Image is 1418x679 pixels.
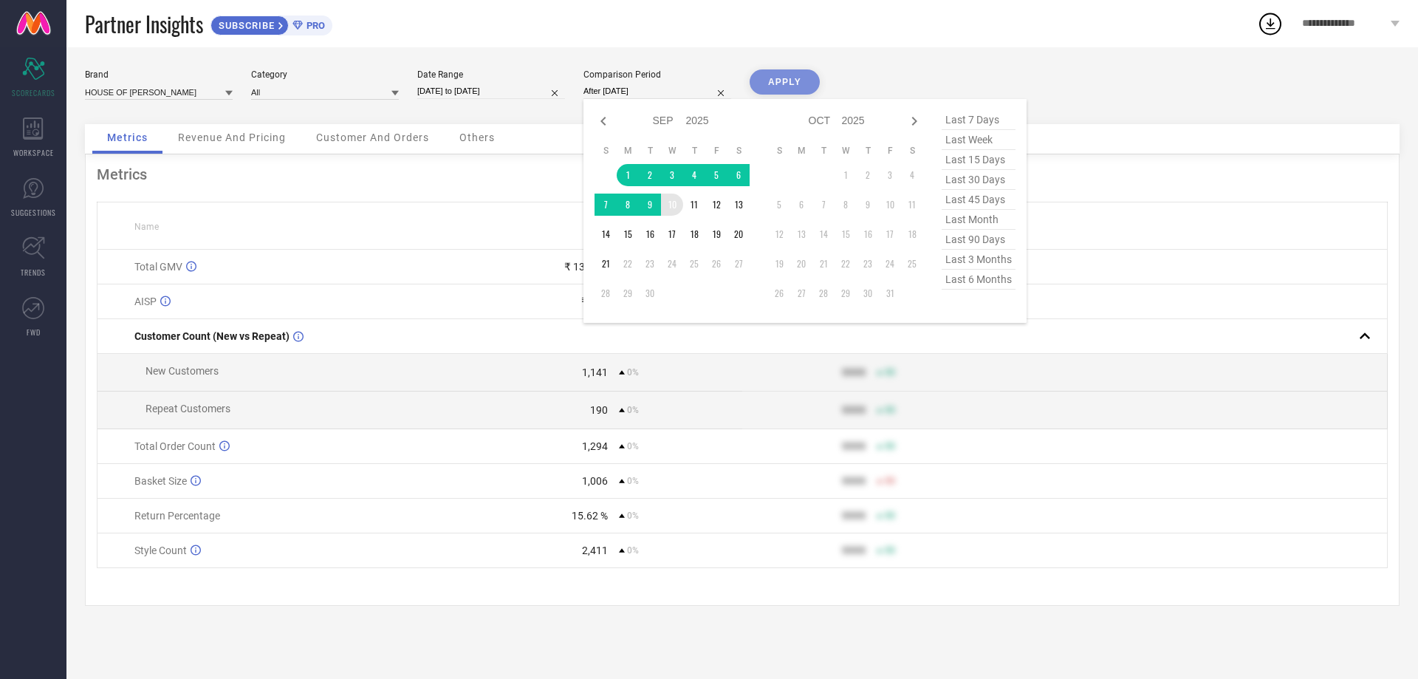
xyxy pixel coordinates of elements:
th: Friday [879,145,901,157]
td: Mon Sep 01 2025 [617,164,639,186]
span: Revenue And Pricing [178,132,286,143]
td: Sat Sep 06 2025 [727,164,750,186]
td: Sun Sep 21 2025 [595,253,617,275]
span: TRENDS [21,267,46,278]
span: 50 [885,545,895,556]
th: Sunday [595,145,617,157]
span: SCORECARDS [12,87,55,98]
td: Sat Oct 11 2025 [901,194,923,216]
td: Tue Oct 07 2025 [812,194,835,216]
td: Thu Oct 23 2025 [857,253,879,275]
span: Repeat Customers [145,403,230,414]
span: 0% [627,476,639,486]
td: Sun Oct 05 2025 [768,194,790,216]
div: 9999 [842,440,866,452]
td: Tue Sep 23 2025 [639,253,661,275]
td: Tue Oct 21 2025 [812,253,835,275]
input: Select date range [417,83,565,99]
th: Saturday [727,145,750,157]
span: 0% [627,405,639,415]
div: Previous month [595,112,612,130]
span: 50 [885,441,895,451]
td: Wed Oct 08 2025 [835,194,857,216]
td: Wed Sep 17 2025 [661,223,683,245]
th: Thursday [857,145,879,157]
td: Sun Oct 12 2025 [768,223,790,245]
span: 50 [885,367,895,378]
span: 0% [627,441,639,451]
span: Total Order Count [134,440,216,452]
td: Fri Sep 12 2025 [705,194,727,216]
td: Fri Oct 17 2025 [879,223,901,245]
td: Wed Sep 03 2025 [661,164,683,186]
td: Sat Oct 25 2025 [901,253,923,275]
th: Saturday [901,145,923,157]
div: 1,294 [582,440,608,452]
div: Next month [905,112,923,130]
td: Thu Sep 25 2025 [683,253,705,275]
div: 1,006 [582,475,608,487]
span: 0% [627,367,639,378]
span: last 30 days [942,170,1015,190]
td: Fri Sep 19 2025 [705,223,727,245]
td: Thu Sep 04 2025 [683,164,705,186]
div: Open download list [1257,10,1284,37]
span: Metrics [107,132,148,143]
span: New Customers [145,365,219,377]
td: Thu Sep 11 2025 [683,194,705,216]
input: Select comparison period [583,83,731,99]
span: last 7 days [942,110,1015,130]
span: FWD [27,327,41,338]
div: Category [251,69,399,80]
th: Wednesday [661,145,683,157]
span: Return Percentage [134,510,220,522]
td: Fri Oct 31 2025 [879,282,901,304]
div: 190 [590,404,608,416]
td: Fri Sep 26 2025 [705,253,727,275]
th: Monday [617,145,639,157]
td: Sun Oct 26 2025 [768,282,790,304]
th: Sunday [768,145,790,157]
span: Total GMV [134,261,182,273]
span: Basket Size [134,475,187,487]
td: Mon Sep 22 2025 [617,253,639,275]
td: Sun Sep 28 2025 [595,282,617,304]
td: Fri Oct 24 2025 [879,253,901,275]
td: Mon Sep 15 2025 [617,223,639,245]
td: Fri Oct 03 2025 [879,164,901,186]
span: Others [459,132,495,143]
div: 2,411 [582,545,608,556]
span: Name [134,222,159,232]
td: Tue Sep 16 2025 [639,223,661,245]
th: Monday [790,145,812,157]
td: Sat Sep 20 2025 [727,223,750,245]
td: Tue Oct 28 2025 [812,282,835,304]
td: Sun Oct 19 2025 [768,253,790,275]
span: Partner Insights [85,9,203,39]
span: last 3 months [942,250,1015,270]
th: Tuesday [812,145,835,157]
td: Sun Sep 14 2025 [595,223,617,245]
td: Mon Sep 29 2025 [617,282,639,304]
td: Sat Oct 18 2025 [901,223,923,245]
td: Tue Oct 14 2025 [812,223,835,245]
td: Thu Oct 16 2025 [857,223,879,245]
div: 1,141 [582,366,608,378]
div: 9999 [842,510,866,522]
span: last 6 months [942,270,1015,290]
td: Tue Sep 09 2025 [639,194,661,216]
td: Sat Sep 13 2025 [727,194,750,216]
td: Mon Oct 06 2025 [790,194,812,216]
td: Thu Oct 30 2025 [857,282,879,304]
td: Wed Oct 22 2025 [835,253,857,275]
span: 50 [885,405,895,415]
span: WORKSPACE [13,147,54,158]
a: SUBSCRIBEPRO [210,12,332,35]
th: Thursday [683,145,705,157]
td: Tue Sep 30 2025 [639,282,661,304]
span: last week [942,130,1015,150]
span: last month [942,210,1015,230]
span: Customer And Orders [316,132,429,143]
th: Tuesday [639,145,661,157]
div: ₹ 13.02 L [564,261,608,273]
